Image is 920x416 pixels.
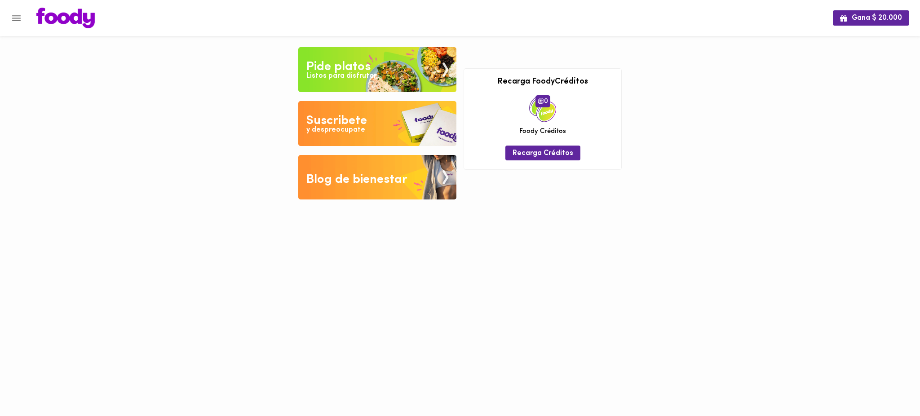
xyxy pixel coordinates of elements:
[471,78,615,87] h3: Recarga FoodyCréditos
[868,364,911,407] iframe: Messagebird Livechat Widget
[298,47,456,92] img: Pide un Platos
[306,58,371,76] div: Pide platos
[505,146,580,160] button: Recarga Créditos
[36,8,95,28] img: logo.png
[535,95,550,107] span: 0
[306,171,407,189] div: Blog de bienestar
[529,95,556,122] img: credits-package.png
[306,125,365,135] div: y despreocupate
[840,14,902,22] span: Gana $ 20.000
[5,7,27,29] button: Menu
[298,155,456,200] img: Blog de bienestar
[538,98,544,104] img: foody-creditos.png
[513,149,573,158] span: Recarga Créditos
[306,71,376,81] div: Listos para disfrutar
[298,101,456,146] img: Disfruta bajar de peso
[833,10,909,25] button: Gana $ 20.000
[519,127,566,136] span: Foody Créditos
[306,112,367,130] div: Suscribete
